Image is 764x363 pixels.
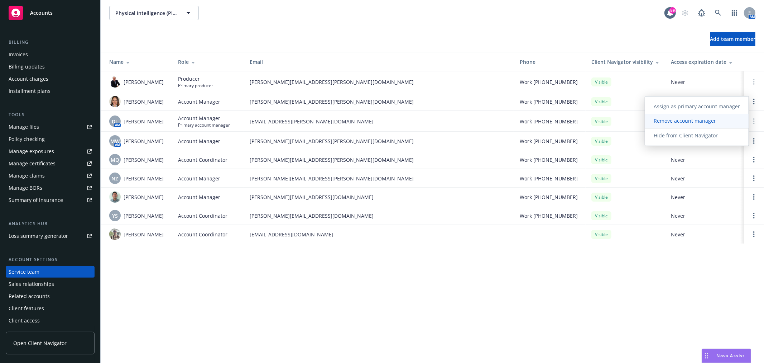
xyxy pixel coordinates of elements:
span: [PERSON_NAME][EMAIL_ADDRESS][DOMAIN_NAME] [250,212,508,220]
div: Visible [591,230,611,239]
div: Manage BORs [9,182,42,194]
a: Manage BORs [6,182,95,194]
div: Analytics hub [6,220,95,227]
div: Summary of insurance [9,194,63,206]
div: Service team [9,266,39,278]
span: Account Manager [178,193,220,201]
a: Open options [750,137,758,145]
img: photo [109,96,121,107]
button: Nova Assist [702,349,751,363]
div: Client access [9,315,40,326]
img: photo [109,76,121,88]
span: Never [671,193,738,201]
div: Visible [591,174,611,183]
span: Never [671,231,738,238]
span: YS [112,212,118,220]
span: Assign as primary account manager [645,103,749,110]
span: Add team member [710,36,755,42]
span: Producer [178,75,213,82]
div: Visible [591,77,611,86]
a: Sales relationships [6,278,95,290]
span: [PERSON_NAME] [124,175,164,182]
span: Primary producer [178,82,213,89]
a: Manage files [6,121,95,133]
span: Primary account manager [178,122,230,128]
span: Work [PHONE_NUMBER] [520,156,578,164]
a: Loss summary generator [6,230,95,242]
div: 59 [669,7,676,14]
span: Never [671,175,738,182]
span: [PERSON_NAME] [124,212,164,220]
a: Report a Bug [695,6,709,20]
span: Account Manager [178,114,230,122]
div: Name [109,58,167,66]
span: [PERSON_NAME] [124,98,164,105]
img: photo [109,191,121,203]
span: Accounts [30,10,53,16]
div: Visible [591,155,611,164]
button: Physical Intelligence (Pi), Inc. [109,6,199,20]
div: Visible [591,117,611,126]
span: Work [PHONE_NUMBER] [520,212,578,220]
a: Invoices [6,49,95,60]
img: photo [109,228,121,240]
div: Manage exposures [9,146,54,157]
div: Manage certificates [9,158,56,169]
a: Switch app [727,6,742,20]
div: Policy checking [9,133,45,145]
a: Manage claims [6,170,95,181]
div: Tools [6,111,95,118]
div: Billing [6,39,95,46]
a: Open options [750,211,758,220]
div: Client features [9,303,44,314]
div: Related accounts [9,291,50,302]
span: [EMAIL_ADDRESS][PERSON_NAME][DOMAIN_NAME] [250,118,508,125]
span: [PERSON_NAME][EMAIL_ADDRESS][PERSON_NAME][DOMAIN_NAME] [250,98,508,105]
a: Client access [6,315,95,326]
div: Account charges [9,73,48,85]
span: [PERSON_NAME] [124,118,164,125]
span: Account Manager [178,137,220,145]
a: Related accounts [6,291,95,302]
span: Nova Assist [717,353,745,359]
span: Never [671,78,738,86]
div: Loss summary generator [9,230,68,242]
a: Service team [6,266,95,278]
a: Accounts [6,3,95,23]
div: Billing updates [9,61,45,72]
span: [PERSON_NAME] [124,78,164,86]
span: Never [671,156,738,164]
a: Open options [750,193,758,201]
a: Start snowing [678,6,692,20]
a: Billing updates [6,61,95,72]
div: Manage files [9,121,39,133]
a: Manage exposures [6,146,95,157]
div: Account settings [6,256,95,263]
div: Role [178,58,238,66]
span: Work [PHONE_NUMBER] [520,175,578,182]
span: Physical Intelligence (Pi), Inc. [115,9,177,17]
span: [PERSON_NAME][EMAIL_ADDRESS][PERSON_NAME][DOMAIN_NAME] [250,137,508,145]
span: [PERSON_NAME][EMAIL_ADDRESS][PERSON_NAME][DOMAIN_NAME] [250,78,508,86]
span: MQ [111,156,119,164]
span: Account Coordinator [178,156,227,164]
span: Remove account manager [645,117,725,124]
span: Work [PHONE_NUMBER] [520,78,578,86]
span: Account Coordinator [178,231,227,238]
span: [PERSON_NAME][EMAIL_ADDRESS][DOMAIN_NAME] [250,193,508,201]
span: [PERSON_NAME][EMAIL_ADDRESS][PERSON_NAME][DOMAIN_NAME] [250,175,508,182]
div: Phone [520,58,580,66]
span: Work [PHONE_NUMBER] [520,137,578,145]
a: Installment plans [6,85,95,97]
span: Account Manager [178,175,220,182]
div: Email [250,58,508,66]
div: Access expiration date [671,58,738,66]
a: Summary of insurance [6,194,95,206]
a: Manage certificates [6,158,95,169]
span: [PERSON_NAME] [124,193,164,201]
div: Invoices [9,49,28,60]
div: Installment plans [9,85,51,97]
span: NZ [112,175,119,182]
a: Open options [750,230,758,239]
span: Hide from Client Navigator [645,132,726,139]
